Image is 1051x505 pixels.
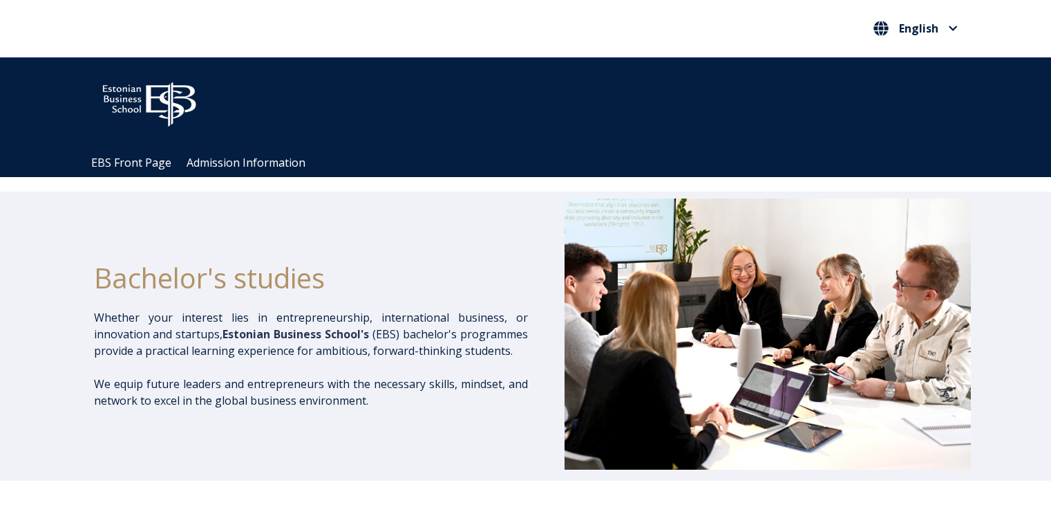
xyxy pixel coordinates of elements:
[870,17,961,40] nav: Select your language
[187,155,305,170] a: Admission Information
[84,149,982,177] div: Navigation Menu
[94,261,528,295] h1: Bachelor's studies
[222,327,369,342] span: Estonian Business School's
[91,155,171,170] a: EBS Front Page
[565,199,971,470] img: Bachelor's at EBS
[91,71,208,131] img: ebs_logo2016_white
[94,309,528,359] p: Whether your interest lies in entrepreneurship, international business, or innovation and startup...
[474,95,644,111] span: Community for Growth and Resp
[94,376,528,409] p: We equip future leaders and entrepreneurs with the necessary skills, mindset, and network to exce...
[899,23,938,34] span: English
[870,17,961,39] button: English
